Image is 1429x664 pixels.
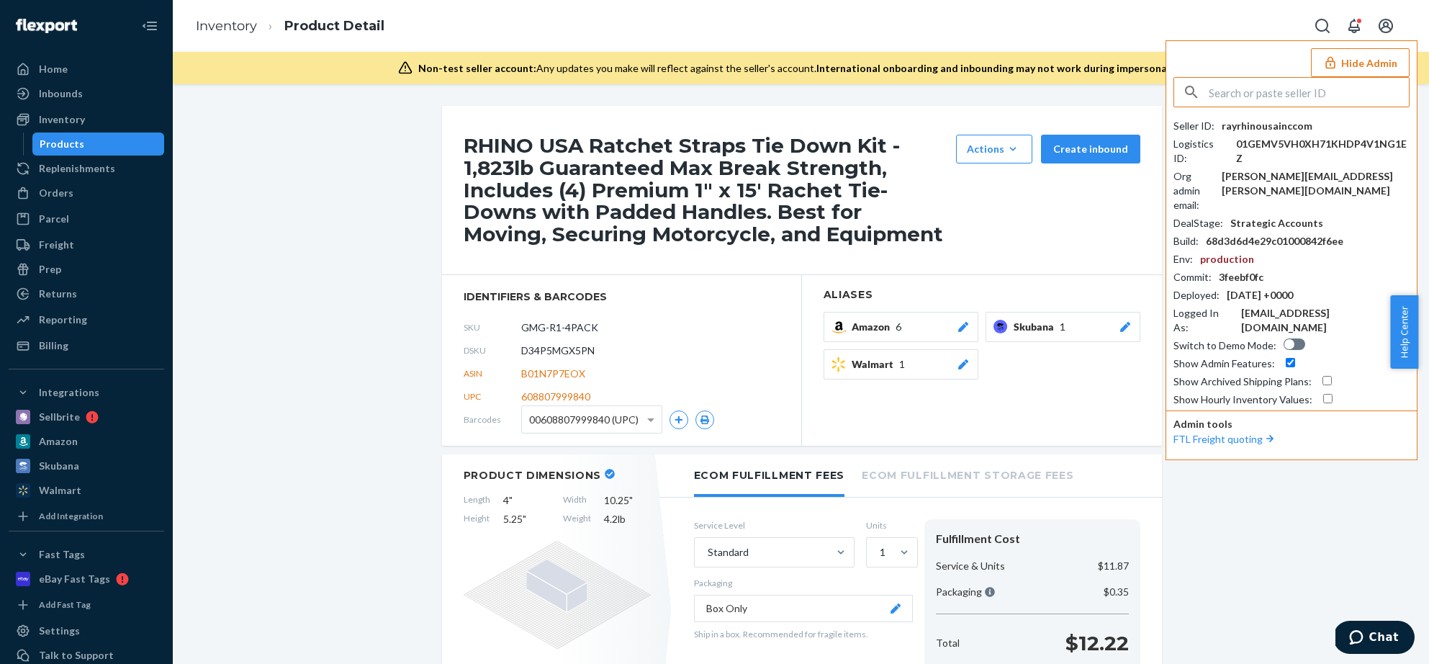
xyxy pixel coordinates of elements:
div: DealStage : [1173,216,1223,230]
p: $12.22 [1065,629,1129,658]
span: Height [464,512,490,526]
iframe: Opens a widget where you can chat to one of our agents [1335,621,1415,657]
p: $0.35 [1104,585,1129,599]
div: 68d3d6d4e29c01000842f6ee [1206,234,1343,248]
a: Product Detail [284,18,384,34]
h1: RHINO USA Ratchet Straps Tie Down Kit - 1,823lb Guaranteed Max Break Strength, Includes (4) Premi... [464,135,949,246]
a: Freight [9,233,164,256]
button: Open Search Box [1308,12,1337,40]
ol: breadcrumbs [184,5,396,48]
div: Replenishments [39,161,115,176]
button: Skubana1 [986,312,1140,342]
button: Box Only [694,595,913,622]
a: Amazon [9,430,164,453]
a: Home [9,58,164,81]
span: " [523,513,526,525]
a: Inbounds [9,82,164,105]
button: Hide Admin [1311,48,1410,77]
button: Amazon6 [824,312,978,342]
div: Env : [1173,252,1193,266]
div: Standard [708,545,749,560]
div: Home [39,62,68,76]
span: Non-test seller account: [418,62,536,74]
a: Inventory [9,108,164,131]
a: Add Integration [9,508,164,525]
span: Barcodes [464,413,521,426]
h2: Product Dimensions [464,469,602,482]
label: Units [866,519,913,531]
div: Inventory [39,112,85,127]
span: 4.2 lb [604,512,651,526]
a: Reporting [9,308,164,331]
a: Settings [9,619,164,642]
div: [PERSON_NAME][EMAIL_ADDRESS][PERSON_NAME][DOMAIN_NAME] [1222,169,1410,198]
div: Switch to Demo Mode : [1173,338,1276,353]
div: eBay Fast Tags [39,572,110,586]
div: 01GEMV5VH0XH71KHDP4V1NG1EZ [1236,137,1410,166]
div: Walmart [39,483,81,498]
p: Ship in a box. Recommended for fragile items. [694,628,913,640]
img: Flexport logo [16,19,77,33]
div: Seller ID : [1173,119,1214,133]
div: 3feebf0fc [1219,270,1263,284]
button: Help Center [1390,295,1418,369]
a: Orders [9,181,164,205]
a: Returns [9,282,164,305]
div: Amazon [39,434,78,449]
h2: Aliases [824,290,1140,300]
p: Service & Units [936,559,1005,573]
span: 1 [1060,320,1065,334]
span: 6 [896,320,901,334]
button: Actions [956,135,1032,163]
div: Sellbrite [39,410,80,424]
li: Ecom Fulfillment Fees [694,454,845,497]
span: 10.25 [604,493,651,508]
div: Logistics ID : [1173,137,1229,166]
span: Skubana [1014,320,1060,334]
div: Settings [39,624,80,638]
label: Service Level [694,519,855,531]
div: Logged In As : [1173,306,1234,335]
div: rayrhinousainccom [1222,119,1312,133]
a: Products [32,133,165,156]
div: Orders [39,186,73,200]
a: eBay Fast Tags [9,567,164,591]
p: Packaging [936,585,995,599]
div: Add Fast Tag [39,598,91,611]
div: Show Admin Features : [1173,356,1275,371]
a: Walmart [9,479,164,502]
a: FTL Freight quoting [1173,433,1277,445]
div: Show Hourly Inventory Values : [1173,392,1312,407]
div: Org admin email : [1173,169,1214,212]
div: Returns [39,287,77,301]
div: Parcel [39,212,69,226]
span: 1 [899,357,905,372]
div: Freight [39,238,74,252]
div: Prep [39,262,61,277]
span: 4 [503,493,550,508]
div: Reporting [39,313,87,327]
a: Replenishments [9,157,164,180]
span: Walmart [852,357,899,372]
button: Walmart1 [824,349,978,380]
li: Ecom Fulfillment Storage Fees [862,454,1073,494]
div: [EMAIL_ADDRESS][DOMAIN_NAME] [1241,306,1410,335]
button: Create inbound [1041,135,1140,163]
p: $11.87 [1098,559,1129,573]
p: Total [936,636,960,650]
div: 1 [880,545,885,560]
span: UPC [464,390,521,403]
p: Admin tools [1173,417,1410,431]
span: SKU [464,321,521,333]
a: Add Fast Tag [9,596,164,614]
span: identifiers & barcodes [464,290,780,304]
div: Any updates you make will reflect against the seller's account. [418,61,1189,76]
div: Add Integration [39,510,103,522]
input: 1 [878,545,880,560]
span: International onboarding and inbounding may not work during impersonation. [816,62,1189,74]
div: Actions [967,142,1022,156]
p: Packaging [694,577,913,589]
span: 5.25 [503,512,550,526]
